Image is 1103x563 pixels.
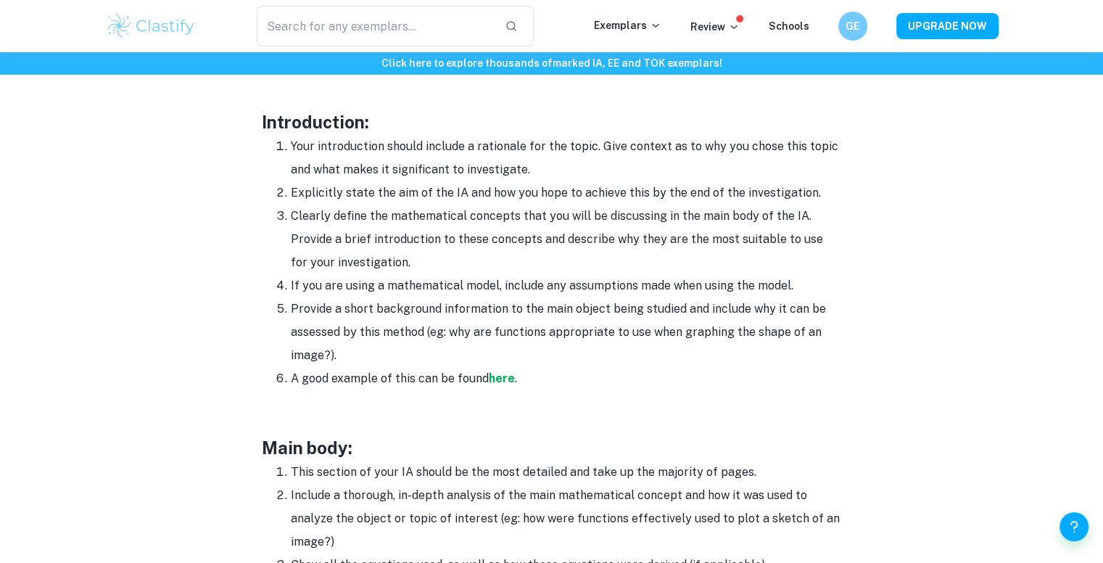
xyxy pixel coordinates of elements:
[262,109,842,135] h3: Introduction:
[291,135,842,181] li: Your introduction should include a rationale for the topic. Give context as to why you chose this...
[291,484,842,554] li: Include a thorough, in-depth analysis of the main mathematical concept and how it was used to ana...
[291,297,842,367] li: Provide a short background information to the main object being studied and include why it can be...
[690,19,740,35] p: Review
[844,18,861,34] h6: GE
[291,461,842,484] li: This section of your IA should be the most detailed and take up the majority of pages.
[257,6,494,46] input: Search for any exemplars...
[489,371,515,385] a: here
[105,12,197,41] img: Clastify logo
[291,274,842,297] li: If you are using a mathematical model, include any assumptions made when using the model.
[291,181,842,205] li: Explicitly state the aim of the IA and how you hope to achieve this by the end of the investigation.
[896,13,999,39] button: UPGRADE NOW
[3,55,1100,71] h6: Click here to explore thousands of marked IA, EE and TOK exemplars !
[594,17,661,33] p: Exemplars
[769,20,809,32] a: Schools
[291,367,842,390] li: A good example of this can be found .
[838,12,867,41] button: GE
[1059,512,1088,541] button: Help and Feedback
[262,435,842,461] h3: Main body:
[291,205,842,274] li: Clearly define the mathematical concepts that you will be discussing in the main body of the IA. ...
